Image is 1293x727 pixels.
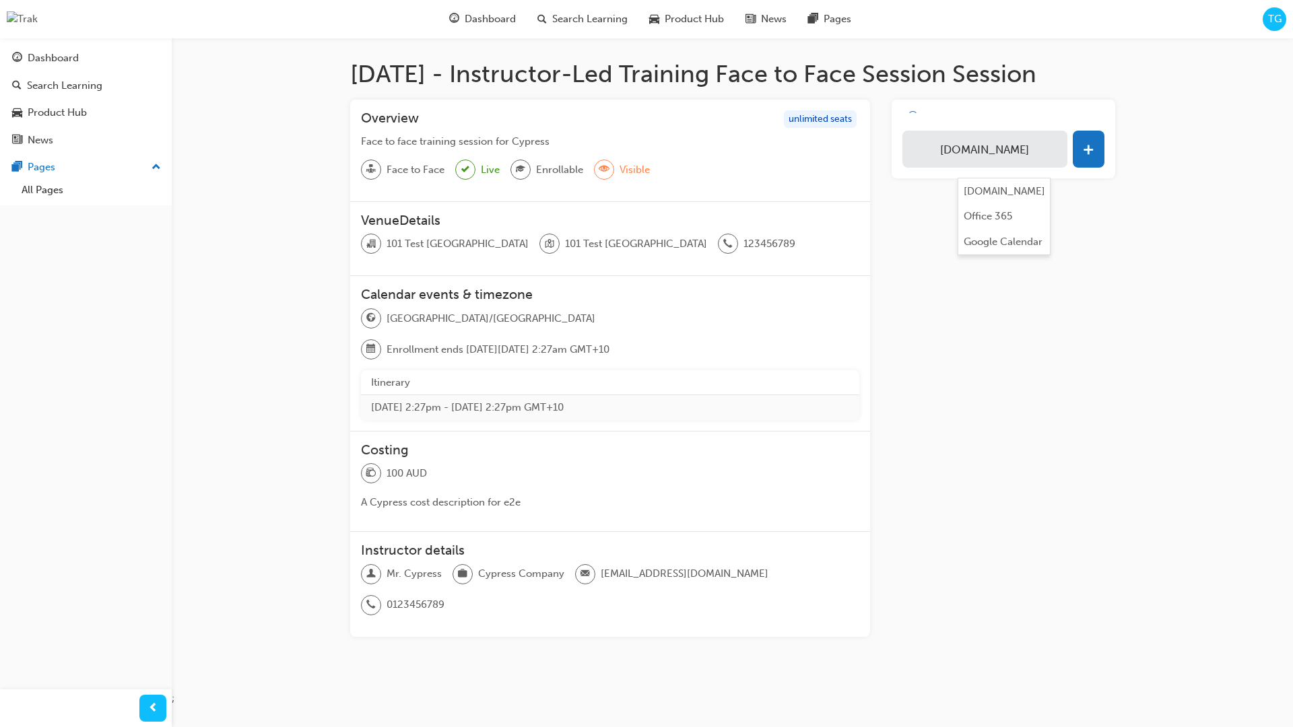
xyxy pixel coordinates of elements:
span: graduationCap-icon [516,161,525,178]
button: plus-icon [1073,131,1104,168]
span: location-icon [545,236,554,253]
span: Dashboard [465,11,516,27]
span: money-icon [366,464,376,482]
span: up-icon [152,159,161,176]
a: Search Learning [5,73,166,98]
span: news-icon [745,11,756,28]
span: Mr. Cypress [387,566,442,582]
a: guage-iconDashboard [438,5,527,33]
a: search-iconSearch Learning [527,5,638,33]
span: TG [1268,11,1282,27]
span: guage-icon [12,53,22,65]
span: 123456789 [743,236,795,252]
span: phone-icon [723,236,733,253]
span: email-icon [581,565,590,583]
div: Google Calendar [964,234,1042,250]
span: 100 AUD [387,466,427,481]
a: Product Hub [5,100,166,125]
div: Search Learning [27,78,102,94]
span: car-icon [649,11,659,28]
button: DashboardSearch LearningProduct HubNews [5,43,166,155]
span: 101 Test [GEOGRAPHIC_DATA] [387,236,529,252]
td: [DATE] 2:27pm - [DATE] 2:27pm GMT+10 [361,395,860,420]
a: pages-iconPages [797,5,862,33]
span: Enrollable [536,162,583,178]
span: phone-icon [366,596,376,614]
span: Enrollment ends [DATE][DATE] 2:27am GMT+10 [387,342,609,357]
a: All Pages [16,180,166,201]
span: A Cypress cost description for e2e [361,496,521,508]
span: globe-icon [366,310,376,327]
span: sessionType_FACE_TO_FACE-icon [366,161,376,178]
a: News [5,128,166,153]
button: Pages [5,155,166,180]
span: Live [481,162,500,178]
span: guage-icon [449,11,459,28]
h1: [DATE] - Instructor-Led Training Face to Face Session Session [350,59,1115,89]
span: Pages [824,11,851,27]
a: news-iconNews [735,5,797,33]
button: [DOMAIN_NAME] [902,131,1067,168]
span: plus-icon [1083,144,1094,158]
button: [DOMAIN_NAME] [958,178,1050,204]
span: prev-icon [148,700,158,717]
a: Dashboard [5,46,166,71]
h3: Instructor details [361,543,860,558]
a: car-iconProduct Hub [638,5,735,33]
img: Trak [7,11,38,27]
h3: VenueDetails [361,213,860,228]
span: Face to Face [387,162,444,178]
h3: Overview [361,110,419,129]
span: Face to face training session for Cypress [361,135,550,147]
div: Dashboard [28,50,79,66]
span: news-icon [12,135,22,147]
div: Office 365 [964,209,1012,224]
button: Office 365 [958,204,1050,230]
button: Google Calendar [958,229,1050,254]
span: pages-icon [12,162,22,174]
div: [DOMAIN_NAME] [964,184,1045,199]
div: News [28,133,53,148]
span: organisation-icon [366,236,376,253]
span: search-icon [537,11,547,28]
span: [GEOGRAPHIC_DATA]/[GEOGRAPHIC_DATA] [387,311,595,326]
span: search-icon [12,80,22,92]
div: unlimited seats [784,110,857,129]
span: calendar-icon [366,341,376,358]
span: pages-icon [808,11,818,28]
span: Cypress Company [478,566,564,582]
span: Visible [620,162,650,178]
h3: Costing [361,442,860,458]
span: tick-icon [461,162,469,178]
div: Pages [28,160,55,175]
h3: Calendar events & timezone [361,287,860,302]
span: [EMAIL_ADDRESS][DOMAIN_NAME] [601,566,768,582]
span: briefcase-icon [458,565,467,583]
span: Product Hub [665,11,724,27]
span: 0123456789 [387,597,444,613]
div: Product Hub [28,105,87,120]
span: News [761,11,787,27]
button: TG [1263,7,1286,31]
span: car-icon [12,107,22,119]
span: Search Learning [552,11,628,27]
span: eye-icon [599,161,609,178]
th: Itinerary [361,370,860,395]
span: man-icon [366,565,376,583]
span: 101 Test [GEOGRAPHIC_DATA] [565,236,707,252]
